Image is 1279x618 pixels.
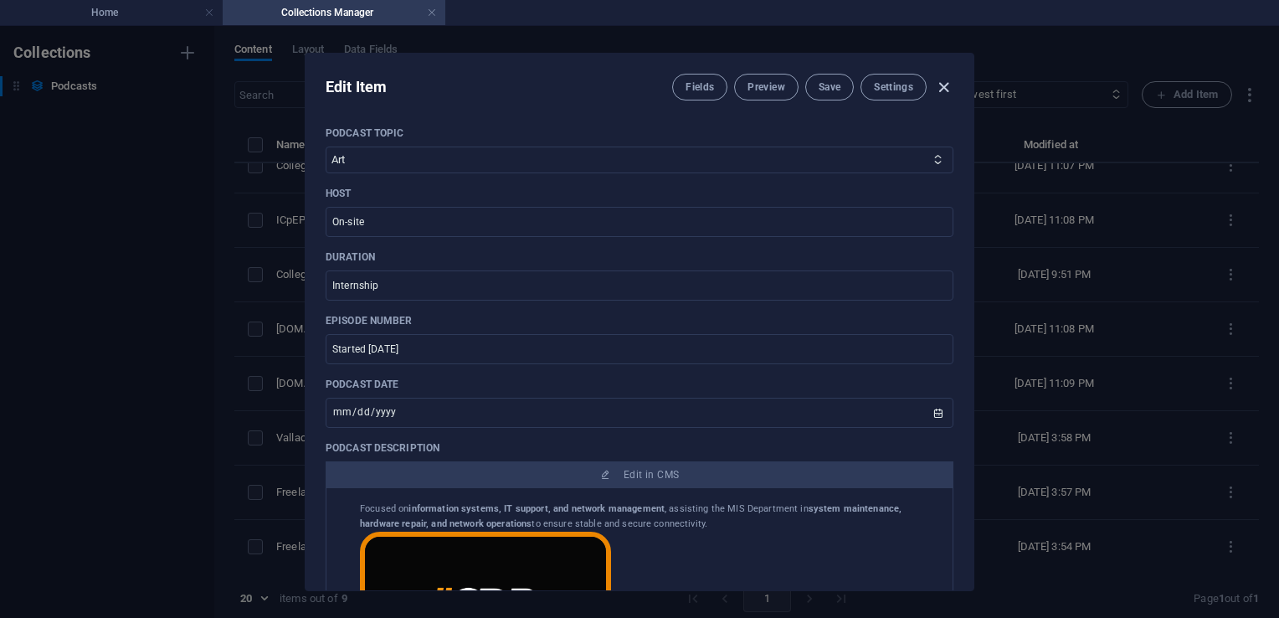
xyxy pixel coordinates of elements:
button: Preview [734,74,798,100]
span: Edit in CMS [624,468,679,482]
p: Episode number [326,314,953,327]
button: Fields [672,74,727,100]
span: Save [819,80,840,94]
p: Podcast description [326,441,953,455]
span: Settings [874,80,913,94]
p: Podcast date [326,378,953,391]
button: Save [805,74,854,100]
p: Focused on , assisting the MIS Department in to ensure stable and secure connectivity. [360,502,919,532]
strong: information systems, IT support, and network management [408,503,665,514]
p: Host [326,187,953,200]
p: Podcast topic [326,126,953,140]
span: Preview [747,80,784,94]
button: Settings [860,74,927,100]
h4: Collections Manager [223,3,445,22]
p: Duration [326,250,953,264]
span: Fields [686,80,714,94]
button: Edit in CMS [326,461,953,488]
h2: Edit Item [326,77,387,97]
